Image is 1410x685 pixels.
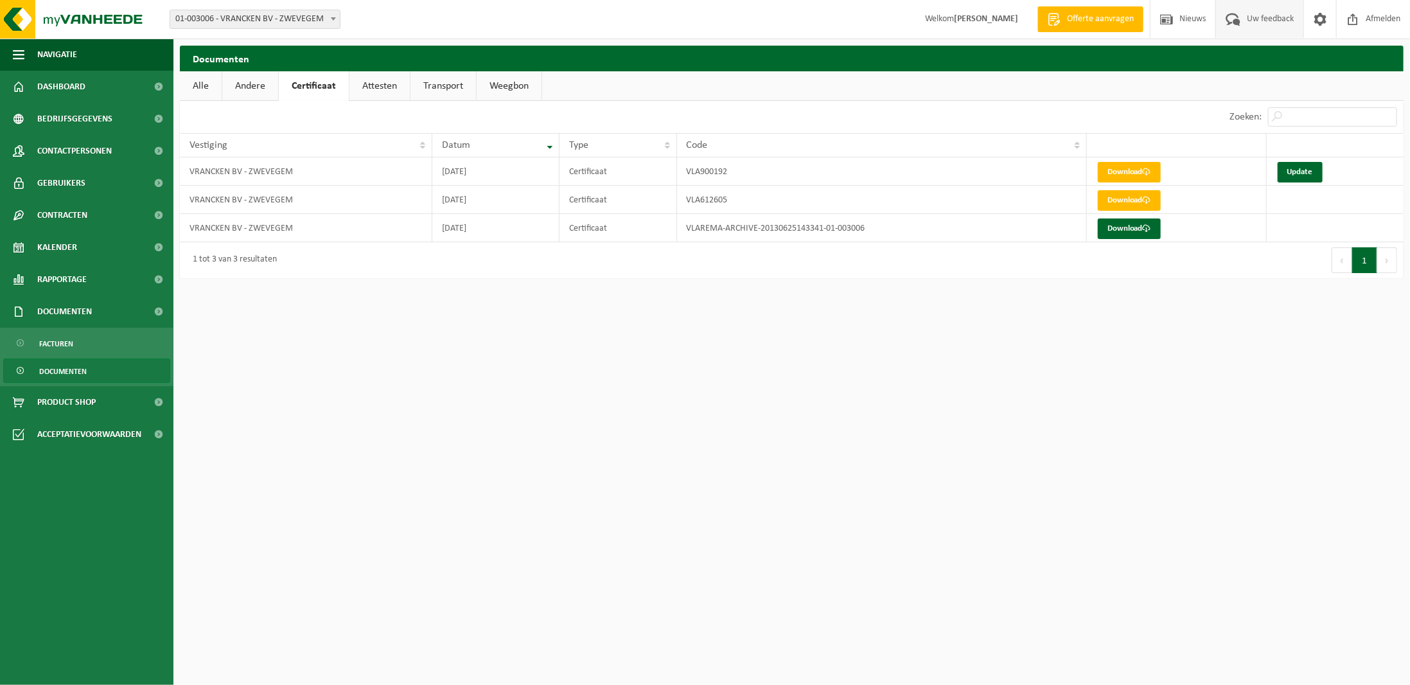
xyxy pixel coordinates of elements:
[677,186,1087,214] td: VLA612605
[569,140,588,150] span: Type
[37,167,85,199] span: Gebruikers
[37,231,77,263] span: Kalender
[349,71,410,101] a: Attesten
[1229,112,1262,123] label: Zoeken:
[186,249,277,272] div: 1 tot 3 van 3 resultaten
[1037,6,1143,32] a: Offerte aanvragen
[1064,13,1137,26] span: Offerte aanvragen
[442,140,470,150] span: Datum
[39,332,73,356] span: Facturen
[222,71,278,101] a: Andere
[180,46,1404,71] h2: Documenten
[1352,247,1377,273] button: 1
[1377,247,1397,273] button: Next
[37,199,87,231] span: Contracten
[37,296,92,328] span: Documenten
[170,10,340,29] span: 01-003006 - VRANCKEN BV - ZWEVEGEM
[410,71,476,101] a: Transport
[170,10,340,28] span: 01-003006 - VRANCKEN BV - ZWEVEGEM
[3,331,170,355] a: Facturen
[37,386,96,418] span: Product Shop
[180,71,222,101] a: Alle
[37,135,112,167] span: Contactpersonen
[560,186,677,214] td: Certificaat
[1098,190,1161,211] a: Download
[180,186,432,214] td: VRANCKEN BV - ZWEVEGEM
[1098,162,1161,182] a: Download
[432,214,559,242] td: [DATE]
[37,71,85,103] span: Dashboard
[180,214,432,242] td: VRANCKEN BV - ZWEVEGEM
[279,71,349,101] a: Certificaat
[687,140,708,150] span: Code
[1278,162,1323,182] a: Update
[677,157,1087,186] td: VLA900192
[37,418,141,450] span: Acceptatievoorwaarden
[3,359,170,383] a: Documenten
[1332,247,1352,273] button: Previous
[1098,218,1161,239] a: Download
[560,214,677,242] td: Certificaat
[954,14,1018,24] strong: [PERSON_NAME]
[677,214,1087,242] td: VLAREMA-ARCHIVE-20130625143341-01-003006
[189,140,227,150] span: Vestiging
[37,263,87,296] span: Rapportage
[432,186,559,214] td: [DATE]
[39,359,87,384] span: Documenten
[477,71,542,101] a: Weegbon
[180,157,432,186] td: VRANCKEN BV - ZWEVEGEM
[37,39,77,71] span: Navigatie
[560,157,677,186] td: Certificaat
[37,103,112,135] span: Bedrijfsgegevens
[432,157,559,186] td: [DATE]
